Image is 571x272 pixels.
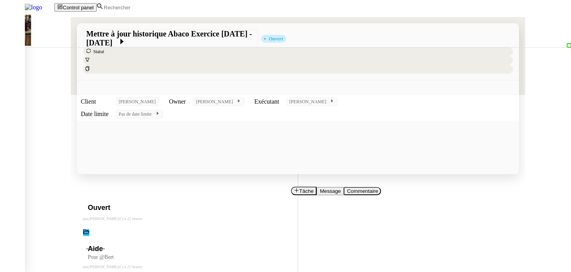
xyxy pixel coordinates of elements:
button: Commentaire [344,187,381,195]
small: [PERSON_NAME] [83,265,142,269]
span: Pas de date limite [119,111,155,117]
span: par [83,265,89,269]
span: [PERSON_NAME] [289,99,330,104]
input: Rechercher [103,4,170,11]
td: Owner [166,96,189,107]
span: Commentaire [347,188,378,194]
span: Tâche [299,188,313,194]
span: [PERSON_NAME] [196,99,236,104]
span: Control panel [63,5,94,10]
td: Client [78,96,112,107]
span: Aide [88,245,103,253]
td: Date limite [78,108,112,120]
span: Pour @Bert [88,254,114,260]
button: Message [317,187,344,195]
td: Exécutant [251,96,282,107]
span: [PERSON_NAME] [119,99,156,104]
button: Tâche [291,187,317,195]
span: Statut [93,49,104,54]
span: il y a 21 heures [118,265,142,269]
span: Ouvert [88,204,110,211]
span: par [83,217,89,221]
span: Message [320,188,341,194]
small: [PERSON_NAME] [83,217,142,221]
span: il y a 21 heures [118,217,142,221]
button: Control panel [54,3,97,12]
